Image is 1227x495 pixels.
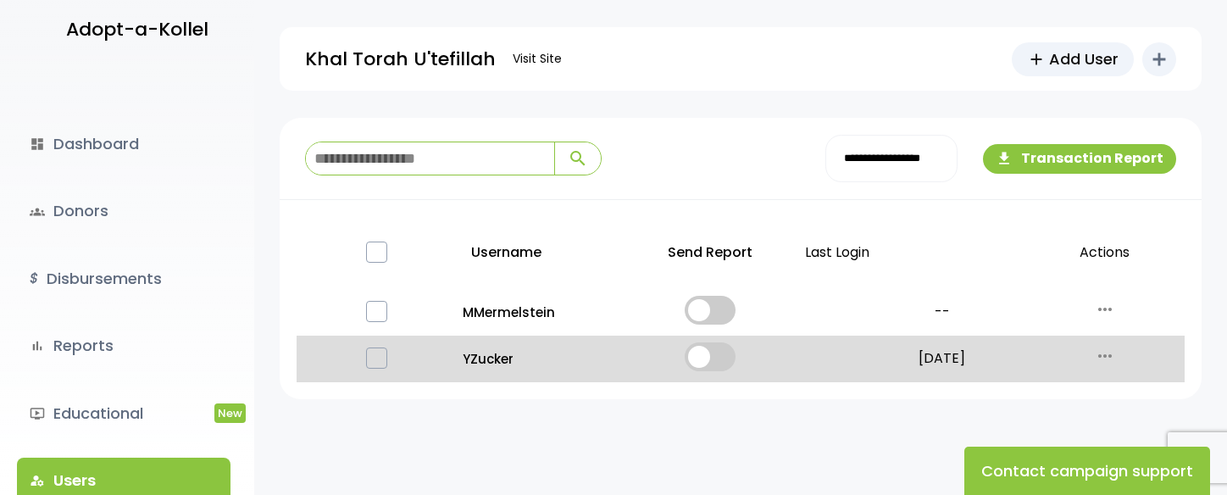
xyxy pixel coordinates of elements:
p: Khal Torah U'tefillah [305,42,496,76]
p: Actions [1032,224,1178,282]
button: search [554,142,601,175]
i: more_horiz [1095,299,1115,320]
button: file_downloadTransaction Report [983,144,1176,174]
i: add [1149,49,1169,70]
a: groupsDonors [17,188,230,234]
span: New [214,403,246,423]
i: ondemand_video [30,406,45,421]
p: -- [866,300,1019,325]
span: Add User [1049,47,1119,70]
span: search [568,148,588,169]
p: Send Report [630,224,792,282]
a: $Disbursements [17,256,230,302]
span: add [1027,50,1046,69]
p: [DATE] [866,347,1019,371]
a: YZucker [463,348,616,370]
span: Last Login [805,242,869,262]
p: Adopt-a-Kollel [66,13,208,47]
a: ondemand_videoEducationalNew [17,391,230,437]
span: Username [471,242,541,262]
i: bar_chart [30,338,45,353]
a: MMermelstein [463,301,616,324]
a: bar_chartReports [17,323,230,369]
i: file_download [996,150,1013,167]
i: $ [30,267,38,292]
i: manage_accounts [30,473,45,488]
i: more_horiz [1095,346,1115,366]
span: groups [30,204,45,220]
a: addAdd User [1012,42,1134,76]
button: add [1142,42,1176,76]
i: dashboard [30,136,45,152]
a: Visit Site [504,42,570,75]
button: Contact campaign support [964,447,1210,495]
a: dashboardDashboard [17,121,230,167]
